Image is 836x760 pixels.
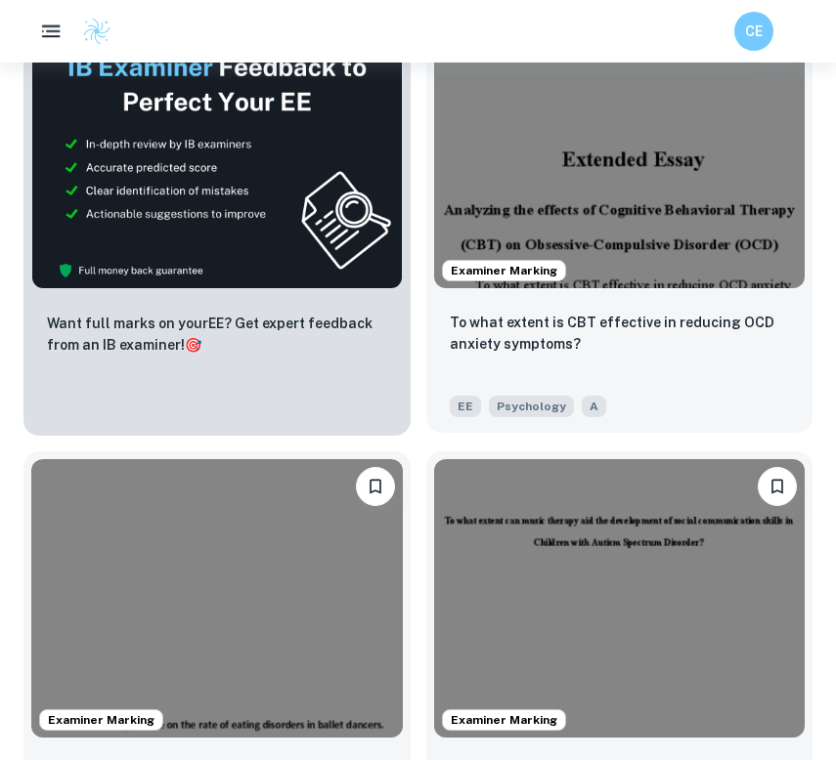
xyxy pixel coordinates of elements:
[47,313,387,356] p: Want full marks on your EE ? Get expert feedback from an IB examiner!
[489,396,574,417] span: Psychology
[450,396,481,417] span: EE
[40,711,162,729] span: Examiner Marking
[23,6,411,437] a: ThumbnailWant full marks on yourEE? Get expert feedback from an IB examiner!
[434,11,806,289] img: Psychology EE example thumbnail: To what extent is CBT effective in reduc
[582,396,606,417] span: A
[758,467,797,506] button: Bookmark
[434,459,806,738] img: Psychology EE example thumbnail: To what extent can music therapy aid the
[31,459,403,738] img: Psychology EE example thumbnail: To what extent can the increased rate of
[31,14,403,289] img: Thumbnail
[185,337,201,353] span: 🎯
[443,262,565,279] span: Examiner Marking
[743,21,766,42] h6: CE
[356,467,395,506] button: Bookmark
[426,6,814,437] a: Examiner MarkingBookmarkTo what extent is CBT effective in reducing OCD anxiety symptoms?EEPsycho...
[70,17,111,46] a: Clastify logo
[443,711,565,729] span: Examiner Marking
[82,17,111,46] img: Clastify logo
[450,312,790,355] p: To what extent is CBT effective in reducing OCD anxiety symptoms?
[734,12,773,51] button: CE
